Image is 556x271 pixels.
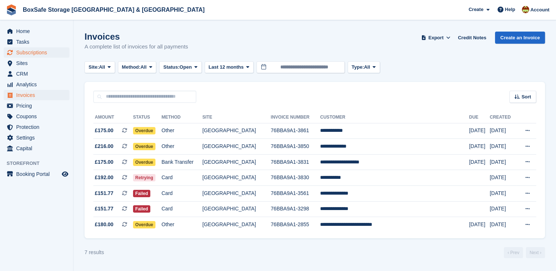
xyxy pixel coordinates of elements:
a: menu [4,90,69,100]
span: Export [428,34,444,41]
span: Home [16,26,60,36]
span: Invoices [16,90,60,100]
td: [GEOGRAPHIC_DATA] [202,217,271,232]
span: Analytics [16,79,60,90]
span: CRM [16,69,60,79]
span: Create [469,6,483,13]
a: menu [4,79,69,90]
a: Previous [504,247,523,258]
span: Help [505,6,515,13]
td: Other [161,139,202,155]
td: 76BBA9A1-3831 [271,154,320,170]
span: Booking Portal [16,169,60,179]
span: All [99,64,105,71]
td: Other [161,217,202,232]
a: Next [526,247,545,258]
div: 7 results [85,249,104,256]
span: Failed [133,190,150,197]
td: 76BBA9A1-3298 [271,201,320,217]
td: 76BBA9A1-3850 [271,139,320,155]
a: menu [4,101,69,111]
span: All [140,64,147,71]
td: [DATE] [490,217,517,232]
a: menu [4,133,69,143]
td: [DATE] [490,201,517,217]
td: Card [161,186,202,202]
td: Card [161,170,202,186]
a: menu [4,169,69,179]
span: Pricing [16,101,60,111]
span: Overdue [133,159,155,166]
a: menu [4,143,69,153]
td: Card [161,201,202,217]
span: All [364,64,370,71]
span: Last 12 months [209,64,244,71]
a: Create an Invoice [495,32,545,44]
td: [DATE] [490,170,517,186]
td: Bank Transfer [161,154,202,170]
td: [DATE] [490,139,517,155]
span: Overdue [133,127,155,134]
td: [GEOGRAPHIC_DATA] [202,139,271,155]
button: Site: All [85,61,115,73]
td: Other [161,123,202,139]
span: £175.00 [95,158,114,166]
a: Credit Notes [455,32,489,44]
a: menu [4,58,69,68]
span: Coupons [16,111,60,122]
span: Retrying [133,174,155,181]
th: Site [202,112,271,123]
th: Created [490,112,517,123]
nav: Page [502,247,546,258]
td: 76BBA9A1-2855 [271,217,320,232]
button: Export [420,32,452,44]
th: Invoice Number [271,112,320,123]
td: [DATE] [490,154,517,170]
a: Preview store [61,170,69,178]
span: Capital [16,143,60,153]
button: Last 12 months [205,61,254,73]
td: [DATE] [469,154,489,170]
span: Failed [133,205,150,213]
span: Open [180,64,192,71]
span: Account [530,6,549,14]
td: 76BBA9A1-3830 [271,170,320,186]
span: £151.77 [95,205,114,213]
td: [DATE] [469,217,489,232]
span: Sort [521,93,531,101]
td: 76BBA9A1-3561 [271,186,320,202]
span: Method: [122,64,141,71]
td: [GEOGRAPHIC_DATA] [202,123,271,139]
th: Status [133,112,161,123]
td: [DATE] [469,123,489,139]
a: menu [4,69,69,79]
a: menu [4,47,69,58]
button: Type: All [348,61,380,73]
h1: Invoices [85,32,188,41]
span: £216.00 [95,142,114,150]
button: Status: Open [159,61,201,73]
span: Overdue [133,221,155,228]
a: menu [4,37,69,47]
td: [DATE] [490,123,517,139]
span: Site: [89,64,99,71]
button: Method: All [118,61,157,73]
td: [GEOGRAPHIC_DATA] [202,154,271,170]
p: A complete list of invoices for all payments [85,43,188,51]
a: menu [4,26,69,36]
td: 76BBA9A1-3861 [271,123,320,139]
th: Due [469,112,489,123]
img: stora-icon-8386f47178a22dfd0bd8f6a31ec36ba5ce8667c1dd55bd0f319d3a0aa187defe.svg [6,4,17,15]
span: £180.00 [95,221,114,228]
td: [GEOGRAPHIC_DATA] [202,186,271,202]
img: Kim [522,6,529,13]
span: Overdue [133,143,155,150]
span: £151.77 [95,189,114,197]
td: [DATE] [469,139,489,155]
a: menu [4,111,69,122]
span: Settings [16,133,60,143]
th: Customer [320,112,469,123]
a: menu [4,122,69,132]
td: [DATE] [490,186,517,202]
a: BoxSafe Storage [GEOGRAPHIC_DATA] & [GEOGRAPHIC_DATA] [20,4,208,16]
